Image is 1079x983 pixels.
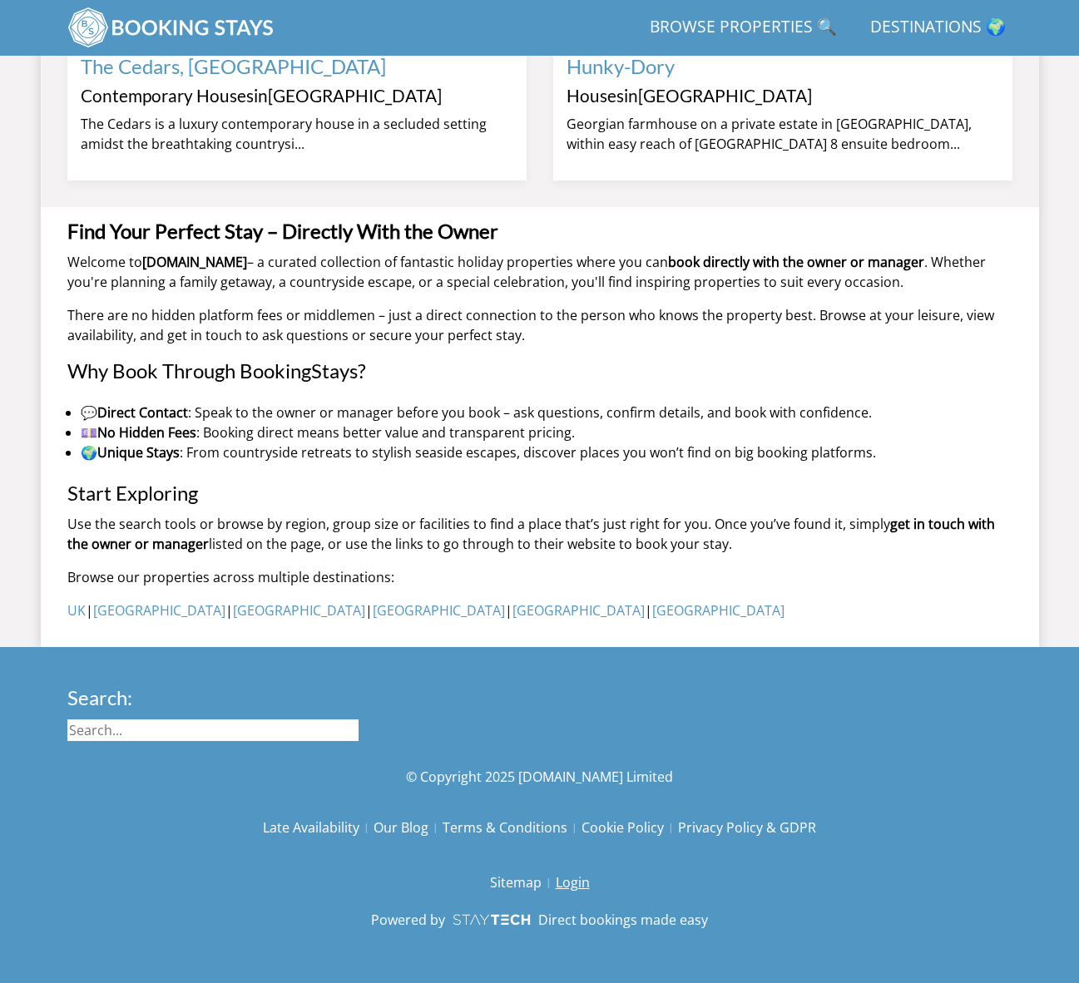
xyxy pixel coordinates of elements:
[97,423,196,442] strong: No Hidden Fees
[67,600,1012,620] p: | | | | |
[567,114,999,154] p: Georgian farmhouse on a private estate in [GEOGRAPHIC_DATA], within easy reach of [GEOGRAPHIC_DAT...
[67,515,995,553] strong: get in touch with the owner or manager
[452,910,532,930] img: scrumpy.png
[67,482,1012,504] h3: Start Exploring
[81,114,513,154] p: The Cedars is a luxury contemporary house in a secluded setting amidst the breathtaking countrysi...
[81,86,513,106] h4: in
[93,601,225,620] a: [GEOGRAPHIC_DATA]
[67,719,359,741] input: Search...
[67,514,1012,554] p: Use the search tools or browse by region, group size or facilities to find a place that’s just ri...
[582,813,678,842] a: Cookie Policy
[567,86,999,106] h4: in
[443,813,582,842] a: Terms & Conditions
[67,360,1012,382] h3: Why Book Through BookingStays?
[374,813,443,842] a: Our Blog
[373,601,505,620] a: [GEOGRAPHIC_DATA]
[652,601,785,620] a: [GEOGRAPHIC_DATA]
[81,403,1012,422] p: 💬 : Speak to the owner or manager before you book – ask questions, confirm details, and book with...
[67,601,86,620] a: UK
[67,567,1012,587] p: Browse our properties across multiple destinations:
[97,403,188,422] strong: Direct Contact
[268,85,442,106] a: [GEOGRAPHIC_DATA]
[556,868,590,897] a: Login
[67,219,498,243] strong: Find Your Perfect Stay – Directly With the Owner
[567,85,624,106] a: Houses
[371,910,708,930] a: Powered byDirect bookings made easy
[233,601,365,620] a: [GEOGRAPHIC_DATA]
[490,868,556,897] a: Sitemap
[67,305,1012,345] p: There are no hidden platform fees or middlemen – just a direct connection to the person who knows...
[142,253,247,271] strong: [DOMAIN_NAME]
[67,767,1012,787] p: © Copyright 2025 [DOMAIN_NAME] Limited
[97,443,180,462] strong: Unique Stays
[263,813,374,842] a: Late Availability
[668,253,924,271] strong: book directly with the owner or manager
[643,9,844,47] a: Browse Properties 🔍
[678,813,816,842] a: Privacy Policy & GDPR
[567,54,675,78] a: Hunky-Dory
[81,442,1012,462] p: 🌍 : From countryside retreats to stylish seaside escapes, discover places you won’t find on big b...
[864,9,1012,47] a: Destinations 🌍
[67,7,275,48] img: BookingStays
[81,85,254,106] a: Contemporary Houses
[512,601,645,620] a: [GEOGRAPHIC_DATA]
[81,422,1012,442] p: 💷 : Booking direct means better value and transparent pricing.
[638,85,812,106] a: [GEOGRAPHIC_DATA]
[81,54,386,78] a: The Cedars, [GEOGRAPHIC_DATA]
[67,252,1012,292] p: Welcome to – a curated collection of fantastic holiday properties where you can . Whether you're ...
[67,687,359,709] h3: Search:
